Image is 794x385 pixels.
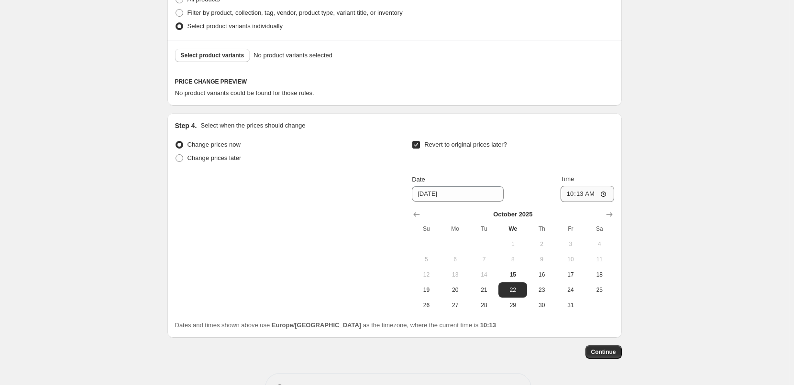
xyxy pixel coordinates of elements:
span: 4 [589,240,610,248]
span: 7 [474,256,495,263]
span: 2 [531,240,552,248]
span: 20 [445,286,466,294]
span: 21 [474,286,495,294]
button: Sunday October 12 2025 [412,267,441,282]
th: Sunday [412,221,441,236]
input: 10/15/2025 [412,186,504,202]
span: Fr [560,225,581,233]
button: Thursday October 23 2025 [527,282,556,298]
span: 11 [589,256,610,263]
h6: PRICE CHANGE PREVIEW [175,78,614,86]
span: Revert to original prices later? [424,141,507,148]
input: 12:00 [561,186,614,202]
span: 8 [502,256,523,263]
th: Monday [441,221,470,236]
button: Continue [585,345,622,359]
span: 5 [416,256,437,263]
span: Sa [589,225,610,233]
span: 16 [531,271,552,278]
button: Saturday October 11 2025 [585,252,614,267]
span: No product variants selected [254,51,332,60]
button: Wednesday October 22 2025 [498,282,527,298]
th: Tuesday [470,221,498,236]
span: 12 [416,271,437,278]
span: 18 [589,271,610,278]
button: Show previous month, September 2025 [410,208,423,221]
button: Wednesday October 29 2025 [498,298,527,313]
button: Thursday October 2 2025 [527,236,556,252]
span: 28 [474,301,495,309]
button: Today Wednesday October 15 2025 [498,267,527,282]
button: Show next month, November 2025 [603,208,616,221]
th: Saturday [585,221,614,236]
button: Friday October 17 2025 [556,267,585,282]
span: 15 [502,271,523,278]
button: Wednesday October 8 2025 [498,252,527,267]
span: 29 [502,301,523,309]
button: Thursday October 16 2025 [527,267,556,282]
button: Saturday October 25 2025 [585,282,614,298]
span: 25 [589,286,610,294]
b: Europe/[GEOGRAPHIC_DATA] [272,321,361,329]
button: Wednesday October 1 2025 [498,236,527,252]
span: Change prices now [187,141,241,148]
button: Tuesday October 21 2025 [470,282,498,298]
span: No product variants could be found for those rules. [175,89,314,96]
button: Friday October 24 2025 [556,282,585,298]
h2: Step 4. [175,121,197,130]
button: Tuesday October 14 2025 [470,267,498,282]
span: 31 [560,301,581,309]
span: 24 [560,286,581,294]
span: Filter by product, collection, tag, vendor, product type, variant title, or inventory [187,9,403,16]
span: 3 [560,240,581,248]
span: 13 [445,271,466,278]
span: Select product variants [181,52,244,59]
span: 10 [560,256,581,263]
button: Tuesday October 7 2025 [470,252,498,267]
b: 10:13 [480,321,496,329]
span: 26 [416,301,437,309]
span: 9 [531,256,552,263]
button: Friday October 3 2025 [556,236,585,252]
button: Sunday October 19 2025 [412,282,441,298]
span: 27 [445,301,466,309]
th: Wednesday [498,221,527,236]
span: 30 [531,301,552,309]
span: Mo [445,225,466,233]
span: Select product variants individually [187,22,283,30]
th: Thursday [527,221,556,236]
span: We [502,225,523,233]
button: Monday October 13 2025 [441,267,470,282]
button: Monday October 6 2025 [441,252,470,267]
span: Time [561,175,574,182]
span: 1 [502,240,523,248]
button: Saturday October 18 2025 [585,267,614,282]
span: 19 [416,286,437,294]
span: Dates and times shown above use as the timezone, where the current time is [175,321,496,329]
span: Su [416,225,437,233]
span: Th [531,225,552,233]
p: Select when the prices should change [200,121,305,130]
span: Continue [591,348,616,356]
span: Tu [474,225,495,233]
button: Thursday October 9 2025 [527,252,556,267]
button: Friday October 31 2025 [556,298,585,313]
span: 14 [474,271,495,278]
span: 23 [531,286,552,294]
button: Saturday October 4 2025 [585,236,614,252]
span: 22 [502,286,523,294]
span: 17 [560,271,581,278]
button: Thursday October 30 2025 [527,298,556,313]
button: Sunday October 26 2025 [412,298,441,313]
button: Friday October 10 2025 [556,252,585,267]
button: Monday October 27 2025 [441,298,470,313]
th: Friday [556,221,585,236]
span: 6 [445,256,466,263]
span: Change prices later [187,154,242,161]
span: Date [412,176,425,183]
button: Sunday October 5 2025 [412,252,441,267]
button: Tuesday October 28 2025 [470,298,498,313]
button: Select product variants [175,49,250,62]
button: Monday October 20 2025 [441,282,470,298]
